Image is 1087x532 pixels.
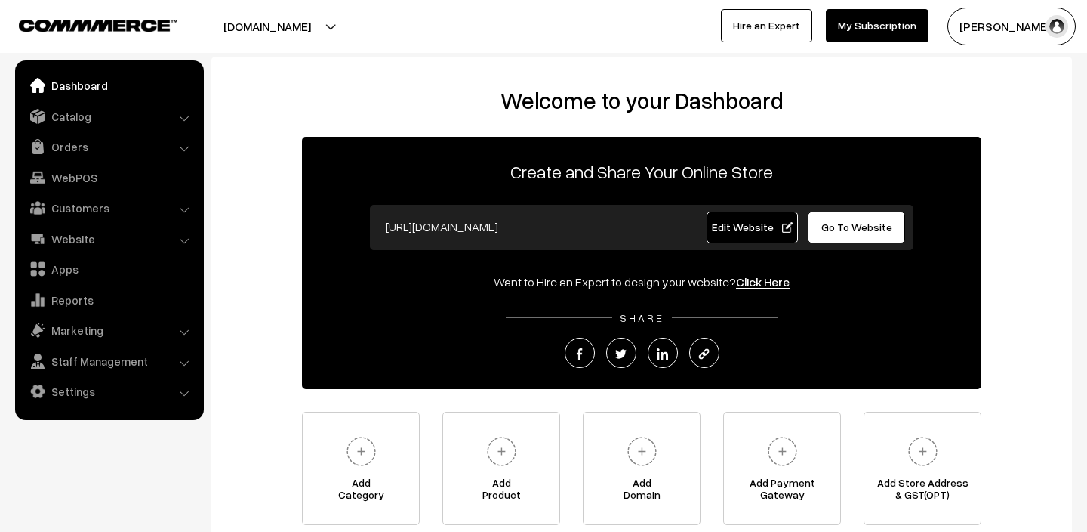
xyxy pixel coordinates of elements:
a: My Subscription [826,9,928,42]
div: Want to Hire an Expert to design your website? [302,273,981,291]
h2: Welcome to your Dashboard [226,87,1057,114]
a: Edit Website [707,212,799,243]
span: Add Category [303,477,419,507]
span: Add Store Address & GST(OPT) [864,477,981,507]
a: AddProduct [442,412,560,525]
img: plus.svg [762,431,803,472]
span: Edit Website [712,221,793,234]
span: SHARE [612,311,672,324]
img: plus.svg [340,431,382,472]
button: [PERSON_NAME] [947,8,1076,45]
a: Customers [19,194,199,221]
img: user [1045,15,1068,38]
img: plus.svg [481,431,522,472]
a: WebPOS [19,164,199,191]
a: Add PaymentGateway [723,412,841,525]
a: AddCategory [302,412,420,525]
img: plus.svg [902,431,944,472]
a: COMMMERCE [19,15,151,33]
a: Reports [19,286,199,314]
a: Hire an Expert [721,9,812,42]
a: Click Here [736,274,790,289]
span: Add Payment Gateway [724,477,840,507]
img: plus.svg [621,431,663,472]
a: Settings [19,378,199,405]
a: Go To Website [808,212,905,243]
span: Go To Website [821,221,892,234]
a: Catalog [19,103,199,130]
a: AddDomain [583,412,701,525]
a: Apps [19,255,199,283]
span: Add Domain [584,477,700,507]
a: Dashboard [19,72,199,99]
a: Marketing [19,317,199,344]
p: Create and Share Your Online Store [302,158,981,185]
a: Staff Management [19,348,199,375]
a: Add Store Address& GST(OPT) [864,412,981,525]
img: COMMMERCE [19,20,177,31]
span: Add Product [443,477,559,507]
button: [DOMAIN_NAME] [171,8,364,45]
a: Website [19,225,199,252]
a: Orders [19,133,199,160]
